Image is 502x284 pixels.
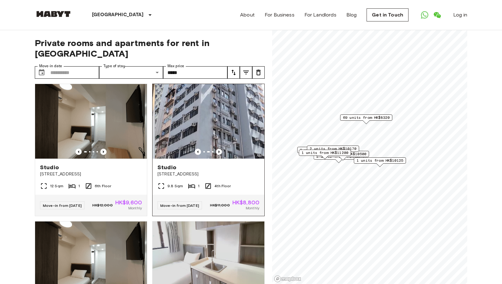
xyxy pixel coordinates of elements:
a: For Business [265,11,294,19]
span: 69 units from HK$8320 [343,115,390,120]
button: Previous image [216,149,222,155]
button: Previous image [100,149,107,155]
span: Studio [157,164,176,171]
a: For Landlords [304,11,336,19]
a: Log in [453,11,467,19]
span: Monthly [246,205,259,211]
div: Map marker [340,114,392,124]
a: Open WhatsApp [418,9,431,21]
a: Open WeChat [431,9,443,21]
div: Map marker [299,150,351,159]
span: Monthly [128,205,142,211]
a: Mapbox logo [274,275,301,282]
a: Marketing picture of unit HK-01-067-021-01Marketing picture of unit HK-01-067-021-01Previous imag... [152,84,265,216]
span: 9.8 Sqm [167,183,183,189]
a: Blog [346,11,357,19]
label: Type of stay [103,63,125,69]
span: HK$8,800 [232,200,259,205]
span: [STREET_ADDRESS] [40,171,142,177]
img: Marketing picture of unit HK-01-067-028-01 [35,84,147,159]
span: Move-in from [DATE] [43,203,82,208]
span: 4th Floor [214,183,231,189]
button: Previous image [75,149,82,155]
button: tune [227,66,240,79]
div: Map marker [307,146,359,155]
button: tune [252,66,265,79]
span: 1 [198,183,199,189]
span: 1 [78,183,80,189]
span: HK$12,000 [92,203,112,208]
button: Choose date [35,66,48,79]
span: Private rooms and apartments for rent in [GEOGRAPHIC_DATA] [35,38,265,59]
button: tune [240,66,252,79]
span: Move-in from [DATE] [160,203,199,208]
span: 12 Sqm [50,183,63,189]
p: [GEOGRAPHIC_DATA] [92,11,144,19]
div: Map marker [354,157,406,167]
span: 1 units from HK$11200 [302,150,348,156]
label: Move-in date [39,63,62,69]
span: HK$11,000 [210,203,230,208]
span: 2 units from HK$10170 [310,146,356,151]
span: [STREET_ADDRESS] [157,171,259,177]
label: Max price [167,63,184,69]
button: Previous image [195,149,201,155]
span: Studio [40,164,59,171]
span: 1 units from HK$10650 [300,147,347,153]
span: HK$9,600 [115,200,142,205]
span: 6th Floor [95,183,111,189]
a: Marketing picture of unit HK-01-067-028-01Previous imagePrevious imageStudio[STREET_ADDRESS]12 Sq... [35,84,147,216]
img: Habyt [35,11,72,17]
img: Marketing picture of unit HK-01-067-021-01 [155,84,267,159]
div: Map marker [297,147,349,156]
span: 1 units from HK$10125 [357,158,403,163]
a: Get in Touch [367,8,408,21]
a: About [240,11,255,19]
